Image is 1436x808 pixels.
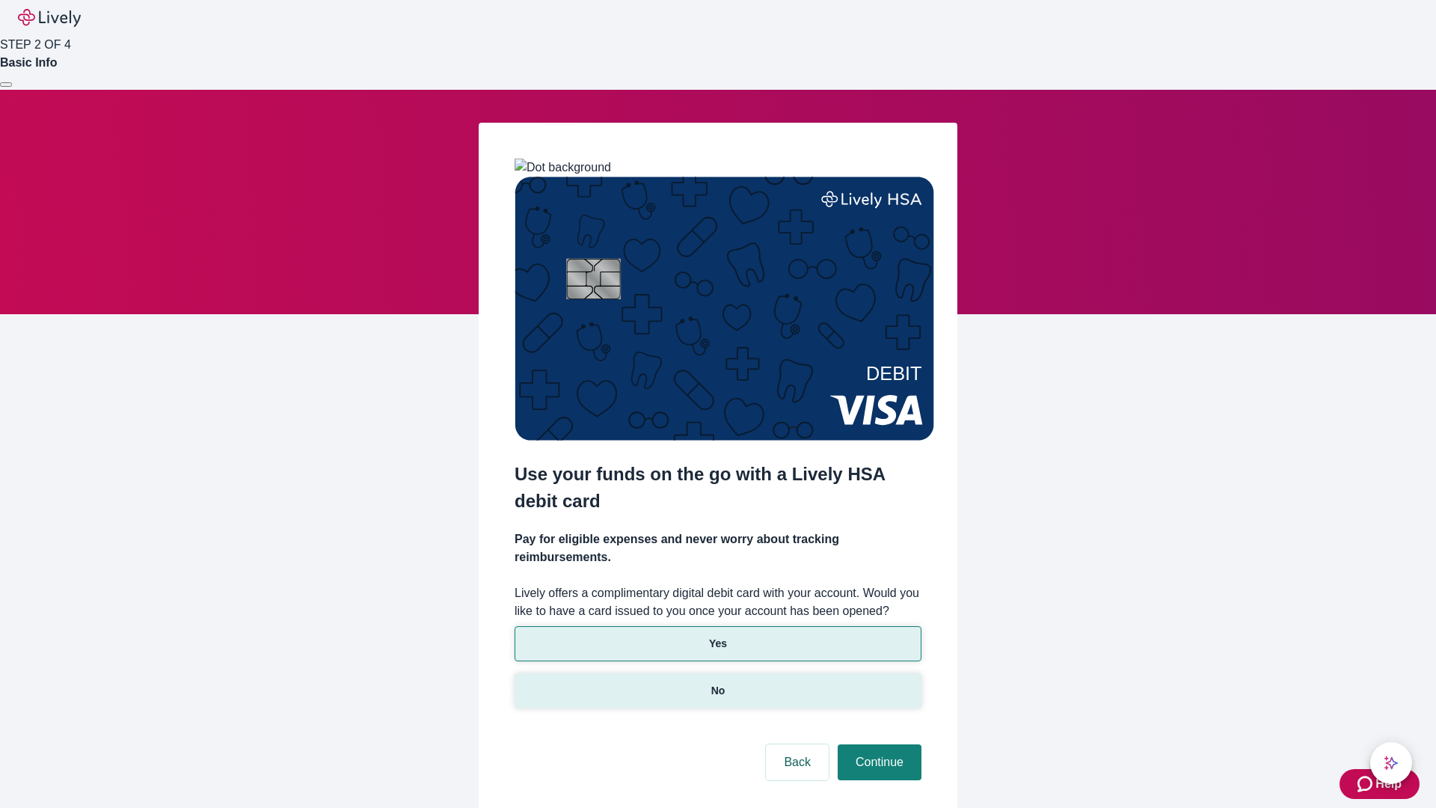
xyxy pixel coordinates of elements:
[1375,775,1402,793] span: Help
[18,9,81,27] img: Lively
[515,177,934,441] img: Debit card
[711,683,725,699] p: No
[515,626,921,661] button: Yes
[766,744,829,780] button: Back
[515,673,921,708] button: No
[838,744,921,780] button: Continue
[1384,756,1399,771] svg: Lively AI Assistant
[1370,742,1412,784] button: chat
[515,159,611,177] img: Dot background
[1340,769,1420,799] button: Zendesk support iconHelp
[709,636,727,652] p: Yes
[515,530,921,566] h4: Pay for eligible expenses and never worry about tracking reimbursements.
[515,461,921,515] h2: Use your funds on the go with a Lively HSA debit card
[1357,775,1375,793] svg: Zendesk support icon
[515,584,921,620] label: Lively offers a complimentary digital debit card with your account. Would you like to have a card...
